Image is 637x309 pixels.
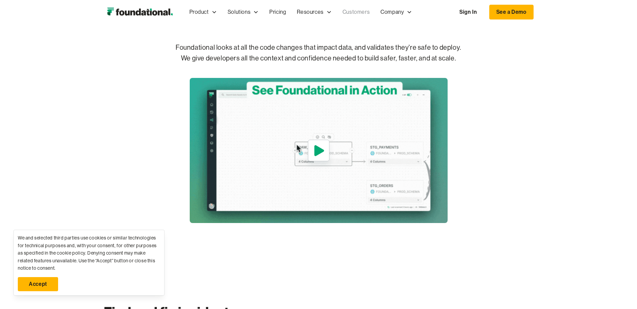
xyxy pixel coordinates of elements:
img: Foundational Logo [104,5,176,19]
div: We and selected third parties use cookies or similar technologies for technical purposes and, wit... [18,234,160,272]
div: Resources [291,1,337,23]
div: Product [184,1,222,23]
a: Sign In [453,5,484,19]
a: Accept [18,277,58,291]
div: Company [380,8,404,16]
div: Company [375,1,417,23]
a: Pricing [264,1,291,23]
a: See a Demo [489,5,534,19]
iframe: Chat Widget [603,277,637,309]
p: Foundational looks at all the code changes that impact data, and validates they're safe to deploy... [104,32,534,75]
div: Solutions [222,1,264,23]
div: Solutions [228,8,251,16]
div: Product [189,8,209,16]
a: open lightbox [190,78,448,223]
a: Customers [337,1,375,23]
a: home [104,5,176,19]
div: Resources [297,8,323,16]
